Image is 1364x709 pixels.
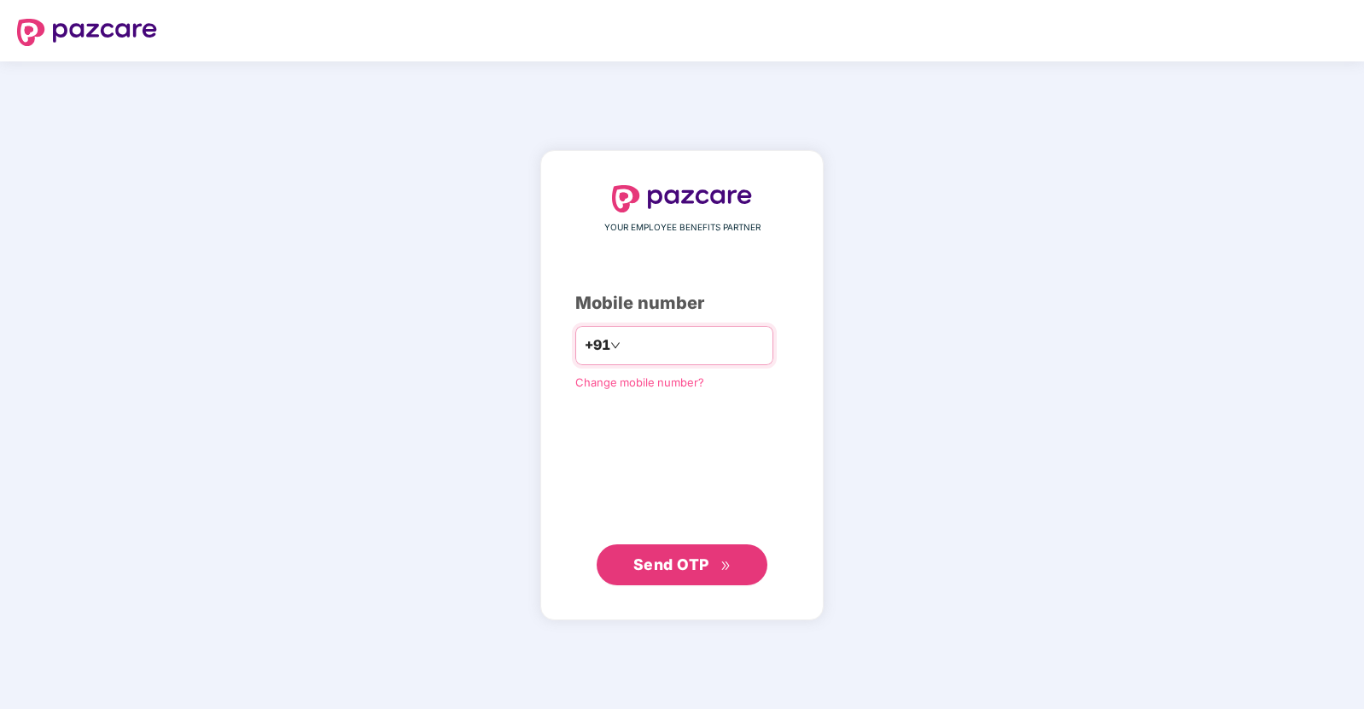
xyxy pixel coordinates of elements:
[610,340,621,351] span: down
[575,290,789,317] div: Mobile number
[604,221,761,235] span: YOUR EMPLOYEE BENEFITS PARTNER
[17,19,157,46] img: logo
[633,555,709,573] span: Send OTP
[575,375,704,389] a: Change mobile number?
[585,334,610,356] span: +91
[720,561,732,572] span: double-right
[597,544,767,585] button: Send OTPdouble-right
[612,185,752,212] img: logo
